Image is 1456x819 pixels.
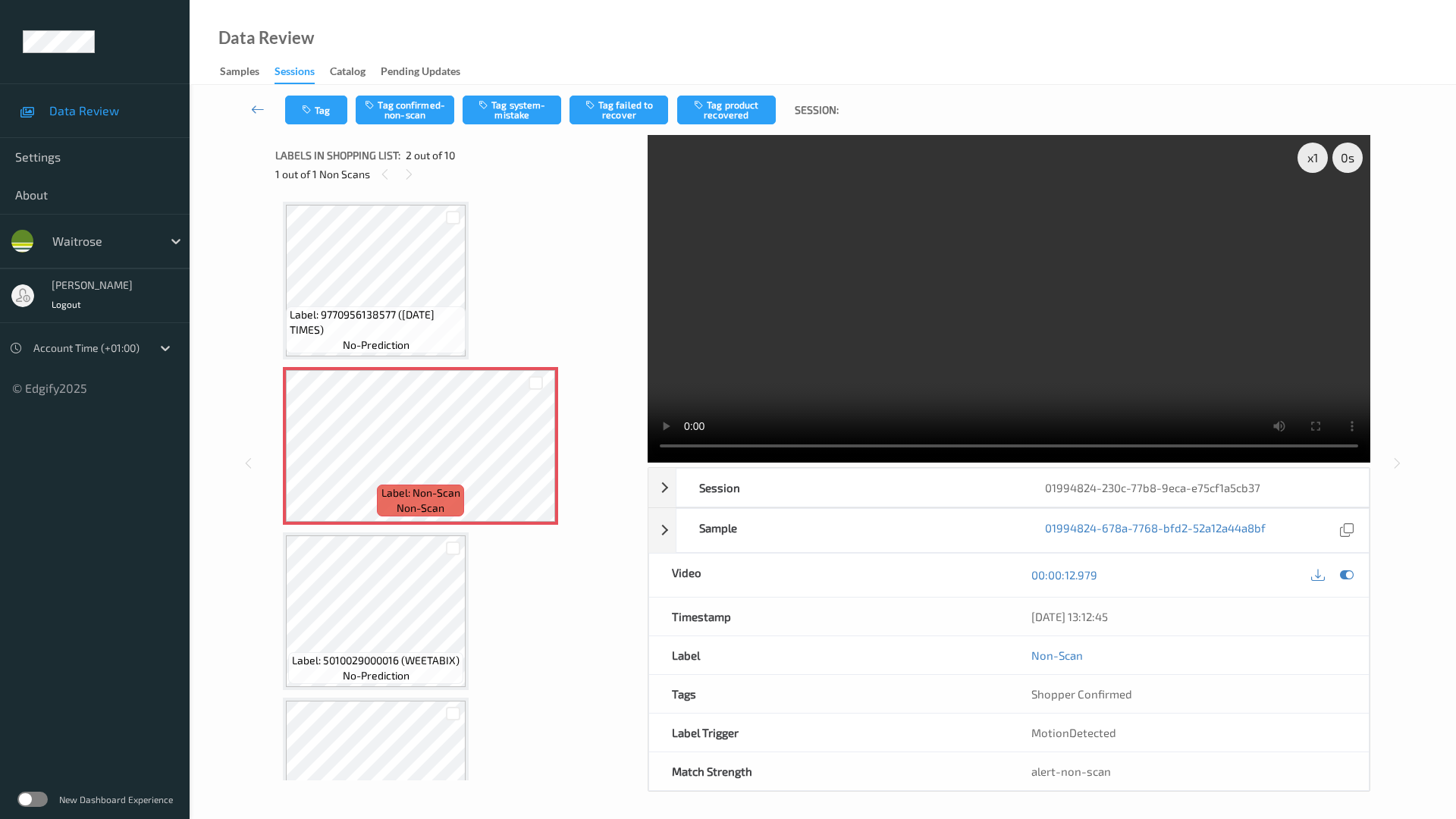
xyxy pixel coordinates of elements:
[1298,143,1328,173] div: x 1
[397,500,444,516] span: non-scan
[275,148,400,163] span: Labels in shopping list:
[1031,764,1346,779] div: alert-non-scan
[570,96,668,124] button: Tag failed to recover
[649,636,1009,674] div: Label
[275,64,315,84] div: Sessions
[343,337,409,353] span: no-prediction
[1045,520,1266,541] a: 01994824-678a-7768-bfd2-52a12a44a8bf
[275,61,330,84] a: Sessions
[795,102,839,118] span: Session:
[290,307,462,337] span: Label: 9770956138577 ([DATE] TIMES)
[1031,687,1132,701] span: Shopper Confirmed
[677,96,776,124] button: Tag product recovered
[1332,143,1363,173] div: 0 s
[676,469,1023,507] div: Session
[220,64,259,83] div: Samples
[649,714,1009,752] div: Label Trigger
[220,61,275,83] a: Samples
[649,675,1009,713] div: Tags
[381,485,460,500] span: Label: Non-Scan
[1009,714,1369,752] div: MotionDetected
[649,554,1009,597] div: Video
[1031,648,1083,663] a: Non-Scan
[1031,609,1346,624] div: [DATE] 13:12:45
[463,96,561,124] button: Tag system-mistake
[1031,567,1097,582] a: 00:00:12.979
[381,64,460,83] div: Pending Updates
[649,598,1009,635] div: Timestamp
[343,668,409,683] span: no-prediction
[648,508,1370,553] div: Sample01994824-678a-7768-bfd2-52a12a44a8bf
[275,165,637,184] div: 1 out of 1 Non Scans
[648,468,1370,507] div: Session01994824-230c-77b8-9eca-e75cf1a5cb37
[218,30,314,45] div: Data Review
[330,61,381,83] a: Catalog
[676,509,1023,552] div: Sample
[292,653,460,668] span: Label: 5010029000016 (WEETABIX)
[1022,469,1369,507] div: 01994824-230c-77b8-9eca-e75cf1a5cb37
[406,148,455,163] span: 2 out of 10
[649,752,1009,790] div: Match Strength
[356,96,454,124] button: Tag confirmed-non-scan
[330,64,366,83] div: Catalog
[285,96,347,124] button: Tag
[381,61,475,83] a: Pending Updates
